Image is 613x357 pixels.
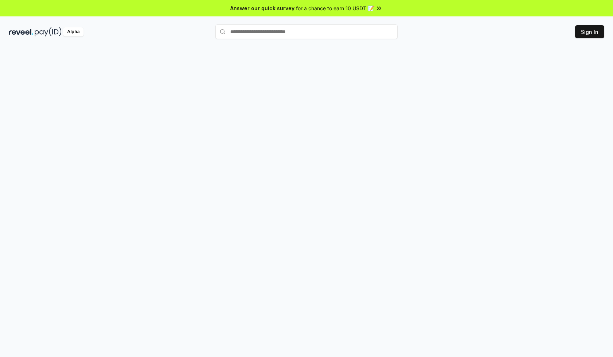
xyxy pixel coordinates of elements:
[575,25,604,38] button: Sign In
[63,27,84,36] div: Alpha
[296,4,374,12] span: for a chance to earn 10 USDT 📝
[230,4,294,12] span: Answer our quick survey
[9,27,33,36] img: reveel_dark
[35,27,62,36] img: pay_id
